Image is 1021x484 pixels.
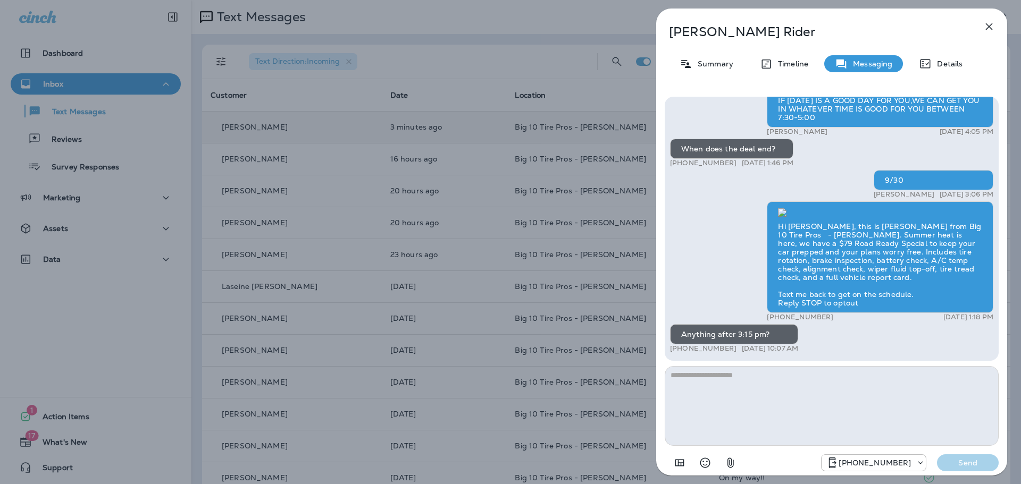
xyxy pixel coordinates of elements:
div: 9/30 [874,170,993,190]
p: Timeline [773,60,808,68]
img: twilio-download [778,208,786,217]
p: [PHONE_NUMBER] [839,458,911,467]
p: [PERSON_NAME] [767,128,827,136]
div: IF [DATE] IS A GOOD DAY FOR YOU,WE CAN GET YOU IN WHATEVER TIME IS GOOD FOR YOU BETWEEN 7:30-5:00 [767,90,993,128]
p: [PHONE_NUMBER] [767,313,833,321]
p: [PHONE_NUMBER] [670,344,737,353]
p: Details [932,60,963,68]
div: Hi [PERSON_NAME], this is [PERSON_NAME] from Big 10 Tire Pros - [PERSON_NAME]. Summer heat is her... [767,201,993,313]
p: Summary [692,60,733,68]
p: [PERSON_NAME] [874,190,934,199]
div: Anything after 3:15 pm? [670,324,798,344]
div: +1 (601) 808-4206 [822,456,926,469]
p: [DATE] 1:46 PM [742,159,793,167]
p: [DATE] 4:05 PM [940,128,993,136]
p: [DATE] 1:18 PM [943,313,993,321]
button: Add in a premade template [669,452,690,473]
p: [DATE] 3:06 PM [940,190,993,199]
p: [DATE] 10:07 AM [742,344,798,353]
p: [PHONE_NUMBER] [670,159,737,167]
div: When does the deal end? [670,139,793,159]
button: Select an emoji [694,452,716,473]
p: [PERSON_NAME] Rider [669,24,959,39]
p: Messaging [848,60,892,68]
